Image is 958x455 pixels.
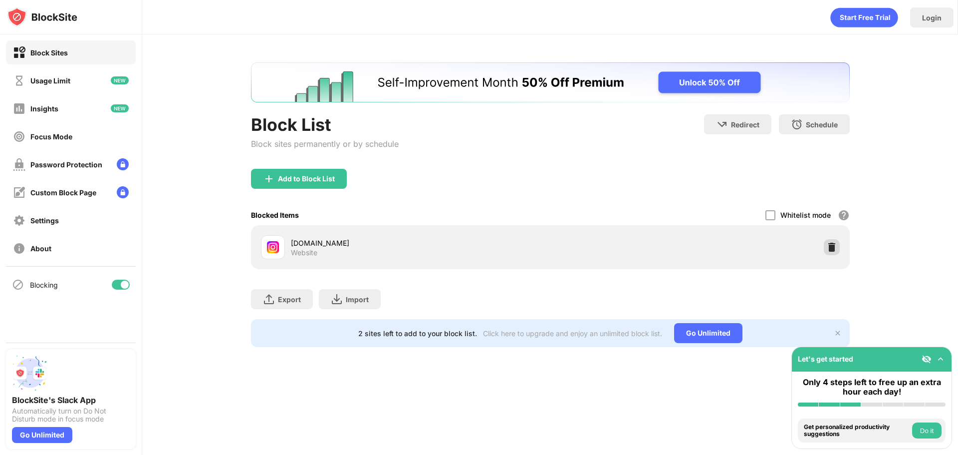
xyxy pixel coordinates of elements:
[12,395,130,405] div: BlockSite's Slack App
[30,48,68,57] div: Block Sites
[780,211,831,219] div: Whitelist mode
[346,295,369,304] div: Import
[30,76,70,85] div: Usage Limit
[912,423,942,439] button: Do it
[30,244,51,253] div: About
[30,216,59,225] div: Settings
[13,158,25,171] img: password-protection-off.svg
[267,241,279,253] img: favicons
[830,7,898,27] div: animation
[483,329,662,338] div: Click here to upgrade and enjoy an unlimited block list.
[30,281,58,289] div: Blocking
[674,323,742,343] div: Go Unlimited
[291,248,317,257] div: Website
[278,295,301,304] div: Export
[7,7,77,27] img: logo-blocksite.svg
[30,188,96,197] div: Custom Block Page
[13,214,25,227] img: settings-off.svg
[12,407,130,423] div: Automatically turn on Do Not Disturb mode in focus mode
[798,355,853,363] div: Let's get started
[798,378,946,397] div: Only 4 steps left to free up an extra hour each day!
[30,132,72,141] div: Focus Mode
[936,354,946,364] img: omni-setup-toggle.svg
[13,130,25,143] img: focus-off.svg
[12,355,48,391] img: push-slack.svg
[922,354,932,364] img: eye-not-visible.svg
[13,242,25,255] img: about-off.svg
[117,158,129,170] img: lock-menu.svg
[251,211,299,219] div: Blocked Items
[278,175,335,183] div: Add to Block List
[922,13,942,22] div: Login
[731,120,759,129] div: Redirect
[251,139,399,149] div: Block sites permanently or by schedule
[251,62,850,102] iframe: Banner
[13,46,25,59] img: block-on.svg
[13,74,25,87] img: time-usage-off.svg
[804,424,910,438] div: Get personalized productivity suggestions
[13,186,25,199] img: customize-block-page-off.svg
[251,114,399,135] div: Block List
[12,427,72,443] div: Go Unlimited
[12,279,24,291] img: blocking-icon.svg
[30,104,58,113] div: Insights
[30,160,102,169] div: Password Protection
[13,102,25,115] img: insights-off.svg
[834,329,842,337] img: x-button.svg
[111,104,129,112] img: new-icon.svg
[806,120,838,129] div: Schedule
[111,76,129,84] img: new-icon.svg
[358,329,477,338] div: 2 sites left to add to your block list.
[291,238,550,248] div: [DOMAIN_NAME]
[117,186,129,198] img: lock-menu.svg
